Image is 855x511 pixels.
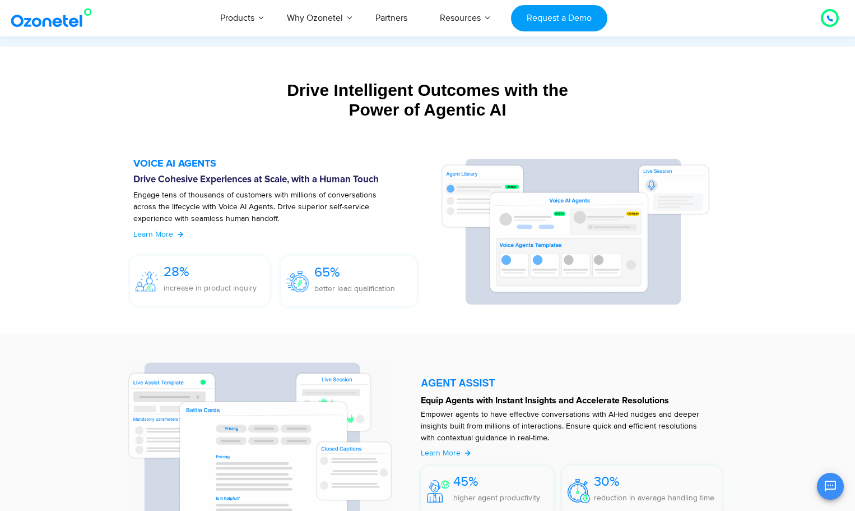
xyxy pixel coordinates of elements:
span: 28% [164,264,189,280]
img: 45% [427,480,449,503]
span: Learn More [421,448,461,458]
strong: Equip Agents with Instant Insights and Accelerate Resolutions [421,396,669,405]
p: Engage tens of thousands of customers with millions of conversations across the lifecycle with Vo... [133,189,401,236]
p: Empower agents to have effective conversations with AI-led nudges and deeper insights built from ... [421,408,710,444]
p: reduction in average handling time [594,492,714,504]
div: AGENT ASSIST [421,378,722,388]
span: Learn More [133,229,173,239]
div: Drive Intelligent Outcomes with the Power of Agentic AI [83,80,772,119]
span: 30% [594,473,620,490]
img: 28% [136,271,158,292]
h6: Drive Cohesive Experiences at Scale, with a Human Touch [133,174,429,186]
button: Open chat [817,473,844,500]
h5: VOICE AI AGENTS [133,159,429,169]
span: 65% [314,264,340,280]
a: Request a Demo [511,5,607,31]
p: higher agent productivity [453,492,540,504]
img: 30% [568,479,590,503]
p: increase in product inquiry [164,282,257,294]
p: better lead qualification [314,283,395,294]
a: Learn More [133,228,183,240]
a: Learn More [421,447,471,459]
img: 65% [286,271,309,292]
span: 45% [453,473,478,490]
